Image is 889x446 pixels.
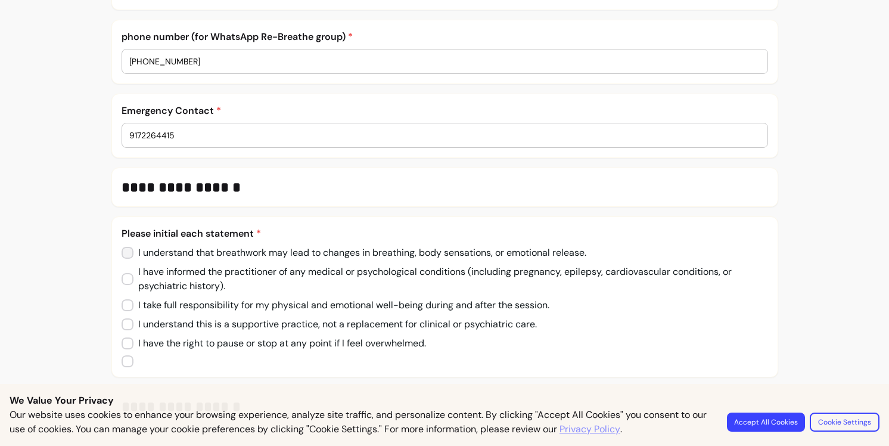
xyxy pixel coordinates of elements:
input: I have informed the practitioner of any medical or psychological conditions (including pregnancy,... [122,260,778,298]
button: Cookie Settings [810,413,879,432]
p: Please initial each statement [122,227,768,241]
input: Enter your answer [129,129,760,141]
p: Our website uses cookies to enhance your browsing experience, analyze site traffic, and personali... [10,408,713,436]
input: I understand that breathwork may lead to changes in breathing, body sensations, or emotional rele... [122,241,598,265]
p: Emergency Contact [122,104,768,118]
p: phone number (for WhatsApp Re-Breathe group) [122,30,768,44]
input: I take full responsibility for my physical and emotional well-being during and after the session. [122,293,561,317]
input: I understand this is a supportive practice, not a replacement for clinical or psychiatric care. [122,312,549,336]
p: We Value Your Privacy [10,394,879,408]
a: Privacy Policy [559,422,620,436]
input: I have the right to pause or stop at any point if I feel overwhelmed. [122,332,439,355]
input: Enter your answer [129,55,760,67]
button: Accept All Cookies [727,413,805,432]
